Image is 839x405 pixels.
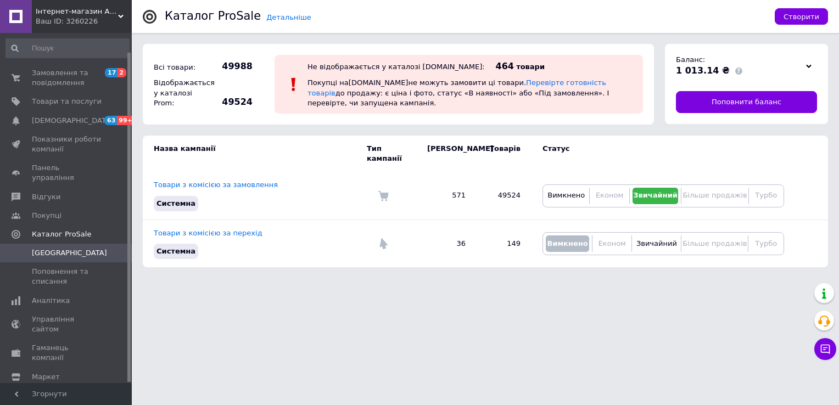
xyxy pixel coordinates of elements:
span: Каталог ProSale [32,229,91,239]
button: Турбо [751,235,781,252]
a: Поповнити баланс [676,91,817,113]
img: Комісія за замовлення [378,190,389,201]
span: 2 [118,68,126,77]
span: товари [516,63,545,71]
span: Баланс: [676,55,705,64]
span: Турбо [755,239,777,248]
button: Чат з покупцем [814,338,836,360]
td: 49524 [477,172,532,220]
span: 49524 [214,96,253,108]
span: Турбо [755,191,777,199]
span: Замовлення та повідомлення [32,68,102,88]
td: Назва кампанії [143,136,367,172]
span: Маркет [32,372,60,382]
td: [PERSON_NAME] [416,136,477,172]
td: Тип кампанії [367,136,416,172]
span: Поповнити баланс [712,97,781,107]
span: 99+ [117,116,135,125]
div: Каталог ProSale [165,10,261,22]
span: Звичайний [636,239,677,248]
span: Аналітика [32,296,70,306]
button: Створити [775,8,828,25]
span: Показники роботи компанії [32,134,102,154]
button: Вимкнено [546,235,589,252]
span: Вимкнено [547,239,588,248]
div: Ваш ID: 3260226 [36,16,132,26]
button: Економ [595,235,629,252]
span: Економ [596,191,623,199]
span: Системна [156,199,195,207]
a: Товари з комісією за перехід [154,229,262,237]
span: Відгуки [32,192,60,202]
span: 1 013.14 ₴ [676,65,730,76]
button: Турбо [752,188,781,204]
div: Не відображається у каталозі [DOMAIN_NAME]: [307,63,485,71]
td: Товарів [477,136,532,172]
span: Більше продажів [683,191,747,199]
button: Економ [592,188,626,204]
img: :exclamation: [286,76,302,93]
div: Всі товари: [151,60,211,75]
span: Економ [599,239,626,248]
a: Перевірте готовність товарів [307,78,606,97]
span: [GEOGRAPHIC_DATA] [32,248,107,258]
button: Звичайний [633,188,679,204]
span: Системна [156,247,195,255]
span: Створити [784,13,819,21]
td: 149 [477,220,532,267]
span: Вимкнено [547,191,585,199]
span: Панель управління [32,163,102,183]
span: Поповнення та списання [32,267,102,286]
span: 464 [496,61,514,71]
input: Пошук [5,38,130,58]
span: [DEMOGRAPHIC_DATA] [32,116,113,126]
span: Звичайний [633,191,678,199]
td: Статус [532,136,784,172]
span: Товари та послуги [32,97,102,106]
span: Управління сайтом [32,314,102,334]
button: Вимкнено [546,188,586,204]
button: Більше продажів [684,188,745,204]
div: Відображається у каталозі Prom: [151,75,211,111]
span: Покупці [32,211,61,221]
td: 36 [416,220,477,267]
span: Інтернет-магазин Автодетальки [36,7,118,16]
a: Детальніше [266,13,311,21]
span: 17 [105,68,118,77]
span: Покупці на [DOMAIN_NAME] не можуть замовити ці товари. до продажу: є ціна і фото, статус «В наявн... [307,78,609,106]
span: 63 [104,116,117,125]
span: Більше продажів [683,239,747,248]
img: Комісія за перехід [378,238,389,249]
span: 49988 [214,60,253,72]
td: 571 [416,172,477,220]
span: Гаманець компанії [32,343,102,363]
button: Більше продажів [684,235,745,252]
a: Товари з комісією за замовлення [154,181,278,189]
button: Звичайний [635,235,678,252]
